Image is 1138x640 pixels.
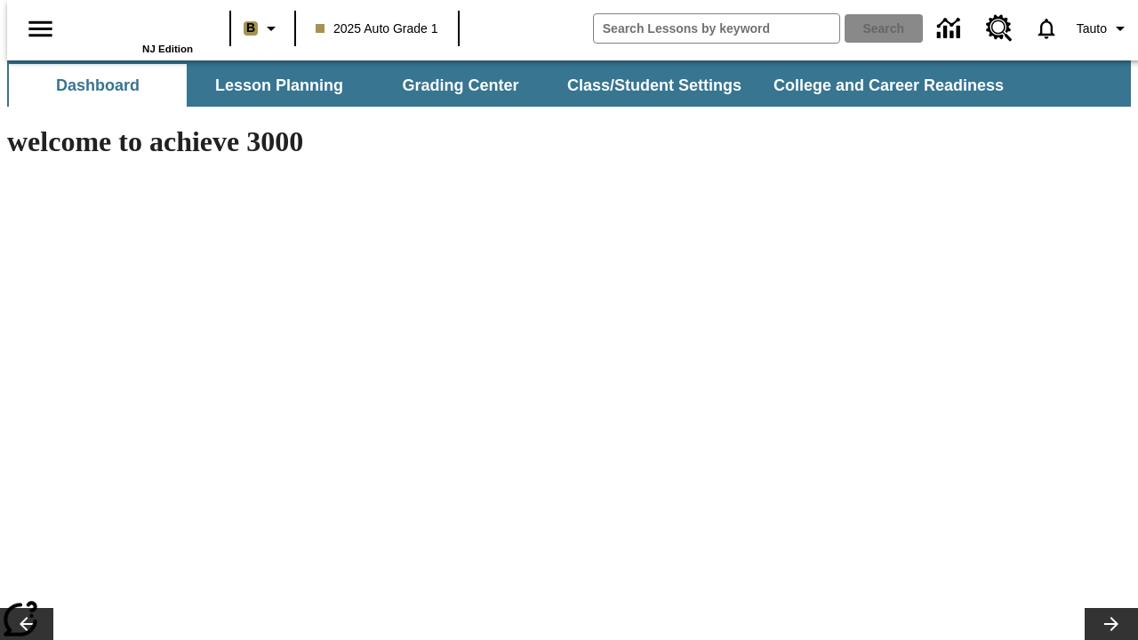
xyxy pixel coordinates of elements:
span: B [246,17,255,39]
div: SubNavbar [7,60,1131,107]
button: Profile/Settings [1070,12,1138,44]
button: Grading Center [372,64,549,107]
div: Home [77,6,193,54]
a: Resource Center, Will open in new tab [975,4,1023,52]
div: SubNavbar [7,64,1020,107]
span: 2025 Auto Grade 1 [316,20,438,38]
button: Boost Class color is light brown. Change class color [236,12,289,44]
span: NJ Edition [142,44,193,54]
button: College and Career Readiness [759,64,1018,107]
input: search field [594,14,839,43]
h1: welcome to achieve 3000 [7,125,775,158]
a: Data Center [926,4,975,53]
button: Lesson Planning [190,64,368,107]
button: Class/Student Settings [553,64,756,107]
a: Notifications [1023,5,1070,52]
span: Tauto [1077,20,1107,38]
button: Dashboard [9,64,187,107]
button: Lesson carousel, Next [1085,608,1138,640]
a: Home [77,8,193,44]
button: Open side menu [14,3,67,55]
